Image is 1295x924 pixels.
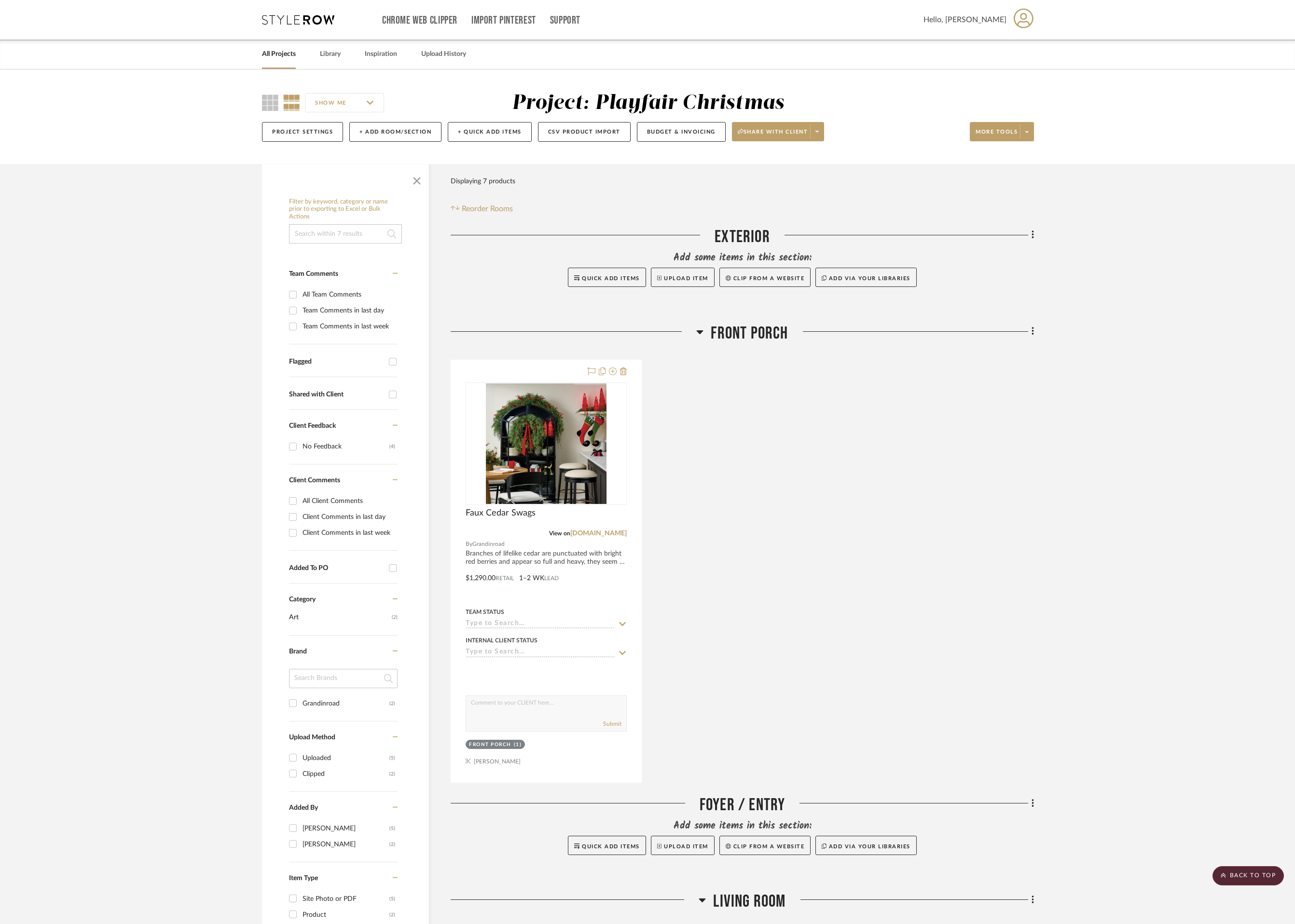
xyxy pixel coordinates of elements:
a: Inspiration [365,48,397,61]
div: Team Comments in last day [303,303,395,318]
span: Item Type [289,875,318,882]
span: Client Comments [289,477,340,484]
button: + Quick Add Items [448,122,532,142]
a: [DOMAIN_NAME] [570,530,627,537]
a: All Projects [262,48,296,61]
button: Clip from a website [719,836,811,855]
span: Upload Method [289,734,335,741]
span: Front Porch [711,323,788,344]
div: All Team Comments [303,287,395,302]
button: Quick Add Items [568,836,646,855]
button: Share with client [732,122,825,141]
button: Upload Item [651,836,715,855]
div: Client Comments in last week [303,525,395,541]
div: Project: Playfair Christmas [512,93,784,113]
button: Add via your libraries [815,836,917,855]
div: Site Photo or PDF [303,891,389,907]
a: Library [320,48,341,61]
span: Art [289,609,389,625]
button: Close [407,169,427,189]
a: Support [550,16,580,25]
input: Search within 7 results [289,224,402,244]
div: Added To PO [289,564,384,572]
input: Search Brands [289,669,398,688]
span: Added By [289,804,318,811]
button: Reorder Rooms [451,203,513,215]
span: Hello, [PERSON_NAME] [923,14,1006,26]
span: Quick Add Items [582,276,640,281]
div: Uploaded [303,750,389,766]
div: Team Comments in last week [303,319,395,334]
div: Add some items in this section: [451,251,1034,265]
div: (5) [389,750,395,766]
div: Flagged [289,358,384,366]
img: Faux Cedar Swags [486,383,606,504]
button: More tools [970,122,1034,141]
button: CSV Product Import [538,122,631,142]
button: Submit [603,720,621,728]
scroll-to-top-button: BACK TO TOP [1212,866,1284,885]
span: Brand [289,648,307,655]
button: Clip from a website [719,268,811,287]
div: Grandinroad [303,696,389,711]
span: Reorder Rooms [462,203,513,215]
div: Internal Client Status [466,636,537,645]
span: Grandinroad [472,540,505,549]
div: (2) [389,696,395,711]
div: Add some items in this section: [451,819,1034,833]
div: (2) [389,907,395,923]
span: Category [289,596,316,604]
a: Import Pinterest [471,16,536,25]
span: View on [549,530,570,536]
div: (2) [389,837,395,852]
span: Client Feedback [289,422,336,429]
button: Upload Item [651,268,715,287]
div: 0 [466,383,626,504]
input: Type to Search… [466,648,615,657]
button: Project Settings [262,122,343,142]
button: Quick Add Items [568,268,646,287]
div: Shared with Client [289,391,384,399]
div: (5) [389,891,395,907]
div: [PERSON_NAME] [303,821,389,836]
span: More tools [976,128,1018,143]
button: Budget & Invoicing [637,122,726,142]
span: By [466,540,472,549]
div: Front Porch [469,741,511,748]
span: Team Comments [289,271,338,277]
div: Client Comments in last day [303,509,395,525]
div: (4) [389,439,395,454]
span: Living Room [713,891,785,912]
div: No Feedback [303,439,389,454]
h6: Filter by keyword, category or name prior to exporting to Excel or Bulk Actions [289,198,402,221]
span: Faux Cedar Swags [466,508,536,518]
div: (2) [389,766,395,782]
div: [PERSON_NAME] [303,837,389,852]
button: Add via your libraries [815,268,917,287]
span: Share with client [738,128,808,143]
div: (1) [514,741,522,748]
input: Type to Search… [466,620,615,629]
div: Displaying 7 products [451,172,515,191]
a: Chrome Web Clipper [382,16,457,25]
div: All Client Comments [303,493,395,509]
div: Team Status [466,608,504,616]
button: + Add Room/Section [349,122,441,142]
div: Clipped [303,766,389,782]
div: Product [303,907,389,923]
a: Upload History [421,48,466,61]
span: (2) [392,610,398,625]
div: (5) [389,821,395,836]
span: Quick Add Items [582,844,640,849]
